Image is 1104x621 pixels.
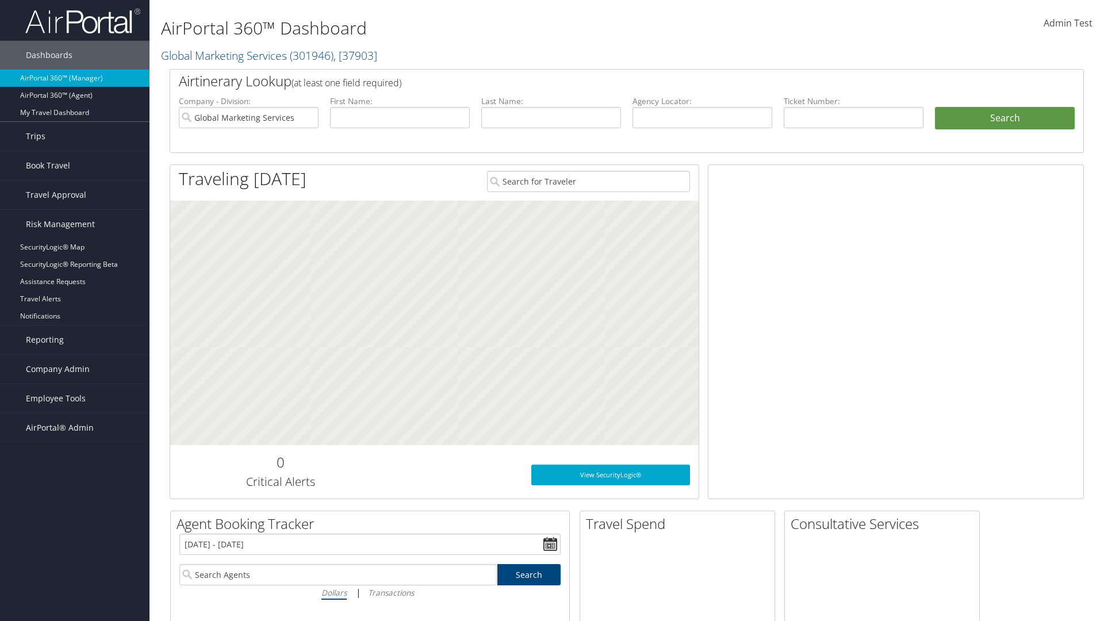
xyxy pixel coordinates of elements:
[161,16,782,40] h1: AirPortal 360™ Dashboard
[26,413,94,442] span: AirPortal® Admin
[179,71,999,91] h2: Airtinerary Lookup
[179,474,382,490] h3: Critical Alerts
[497,564,561,585] a: Search
[292,76,401,89] span: (at least one field required)
[330,95,470,107] label: First Name:
[26,41,72,70] span: Dashboards
[26,151,70,180] span: Book Travel
[290,48,333,63] span: ( 301946 )
[1044,17,1092,29] span: Admin Test
[26,355,90,384] span: Company Admin
[784,95,923,107] label: Ticket Number:
[177,514,569,534] h2: Agent Booking Tracker
[179,453,382,472] h2: 0
[26,325,64,354] span: Reporting
[791,514,979,534] h2: Consultative Services
[179,585,561,600] div: |
[321,587,347,598] i: Dollars
[481,95,621,107] label: Last Name:
[586,514,775,534] h2: Travel Spend
[179,95,319,107] label: Company - Division:
[935,107,1075,130] button: Search
[632,95,772,107] label: Agency Locator:
[26,181,86,209] span: Travel Approval
[179,564,497,585] input: Search Agents
[26,122,45,151] span: Trips
[179,167,306,191] h1: Traveling [DATE]
[161,48,377,63] a: Global Marketing Services
[25,7,140,34] img: airportal-logo.png
[487,171,690,192] input: Search for Traveler
[368,587,414,598] i: Transactions
[333,48,377,63] span: , [ 37903 ]
[531,465,690,485] a: View SecurityLogic®
[26,384,86,413] span: Employee Tools
[26,210,95,239] span: Risk Management
[1044,6,1092,41] a: Admin Test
